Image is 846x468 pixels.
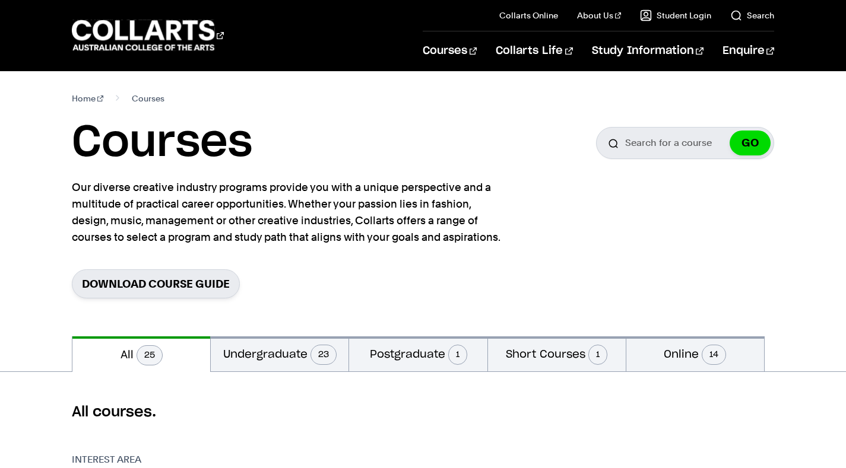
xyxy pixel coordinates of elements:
[132,90,164,107] span: Courses
[488,336,626,371] button: Short Courses1
[499,9,558,21] a: Collarts Online
[72,403,774,422] h2: All courses.
[423,31,477,71] a: Courses
[448,345,467,365] span: 1
[626,336,764,371] button: Online14
[730,130,771,155] button: GO
[640,9,711,21] a: Student Login
[72,179,505,246] p: Our diverse creative industry programs provide you with a unique perspective and a multitude of p...
[596,127,774,159] input: Search for a course
[72,336,210,372] button: All25
[702,345,726,365] span: 14
[349,336,487,371] button: Postgraduate1
[72,90,103,107] a: Home
[72,116,252,170] h1: Courses
[577,9,621,21] a: About Us
[72,453,214,467] h3: Interest Area
[496,31,572,71] a: Collarts Life
[310,345,337,365] span: 23
[72,18,224,52] div: Go to homepage
[72,269,240,298] a: Download Course Guide
[730,9,774,21] a: Search
[723,31,774,71] a: Enquire
[137,345,163,365] span: 25
[211,336,348,371] button: Undergraduate23
[588,345,607,365] span: 1
[592,31,704,71] a: Study Information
